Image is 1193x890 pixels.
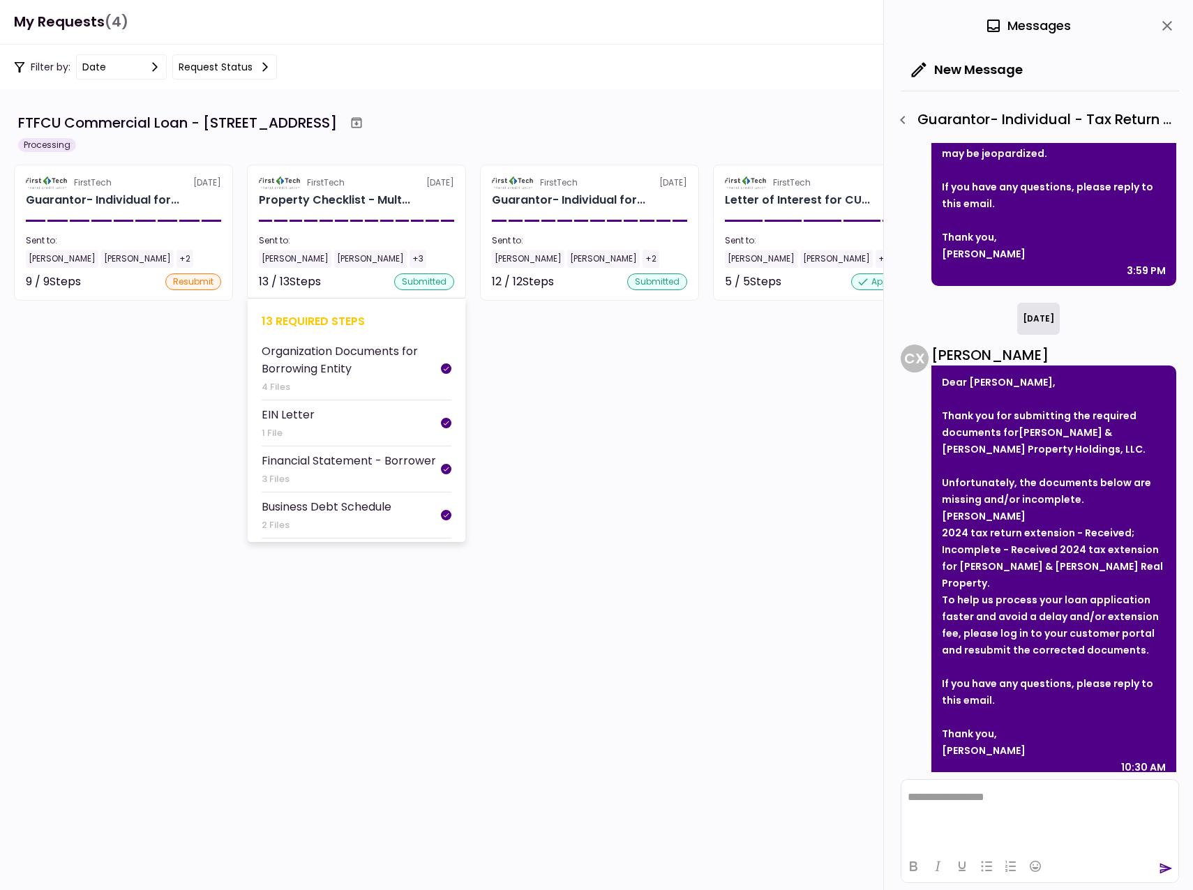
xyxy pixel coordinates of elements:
[262,518,391,532] div: 2 Files
[172,54,277,80] button: Request status
[344,110,369,135] button: Archive workflow
[26,250,98,268] div: [PERSON_NAME]
[800,250,873,268] div: [PERSON_NAME]
[82,59,106,75] div: date
[942,425,1143,456] strong: [PERSON_NAME] & [PERSON_NAME] Property Holdings, LLC
[101,250,174,268] div: [PERSON_NAME]
[262,452,436,469] div: Financial Statement - Borrower
[492,176,534,189] img: Partner logo
[26,234,221,247] div: Sent to:
[942,526,1163,590] strong: 2024 tax return extension - Received; Incomplete - Received 2024 tax extension for [PERSON_NAME] ...
[942,246,1166,262] div: [PERSON_NAME]
[942,476,1151,506] strong: Unfortunately, the documents below are missing and/or incomplete.
[262,498,391,515] div: Business Debt Schedule
[942,229,1166,246] div: Thank you,
[942,374,1166,391] div: Dear [PERSON_NAME],
[1023,857,1047,876] button: Emojis
[926,857,950,876] button: Italic
[876,250,892,268] div: +2
[891,108,1179,132] div: Guarantor- Individual - Tax Return - Guarantor
[942,407,1166,458] div: Thank you for submitting the required documents for .
[942,742,1166,759] div: [PERSON_NAME]
[725,176,767,189] img: Partner logo
[725,273,781,290] div: 5 / 5 Steps
[394,273,454,290] div: submitted
[259,176,301,189] img: Partner logo
[165,273,221,290] div: resubmit
[725,176,920,189] div: [DATE]
[492,176,687,189] div: [DATE]
[74,176,112,189] div: FirstTech
[942,179,1166,212] div: If you have any questions, please reply to this email.
[259,273,321,290] div: 13 / 13 Steps
[14,54,277,80] div: Filter by:
[26,176,68,189] img: Partner logo
[999,857,1023,876] button: Numbered list
[26,192,179,209] div: Guarantor- Individual for CULLUM & KELLEY PROPERTY HOLDINGS, LLC Keith Cullum
[259,234,454,247] div: Sent to:
[262,426,315,440] div: 1 File
[492,273,554,290] div: 12 / 12 Steps
[259,250,331,268] div: [PERSON_NAME]
[985,15,1071,36] div: Messages
[262,342,441,377] div: Organization Documents for Borrowing Entity
[567,250,640,268] div: [PERSON_NAME]
[262,380,441,394] div: 4 Files
[851,273,920,290] div: approved
[26,176,221,189] div: [DATE]
[307,176,345,189] div: FirstTech
[773,176,811,189] div: FirstTech
[931,345,1176,365] div: [PERSON_NAME]
[1127,262,1166,279] div: 3:59 PM
[259,176,454,189] div: [DATE]
[14,8,128,36] h1: My Requests
[18,138,76,152] div: Processing
[259,192,410,209] div: Property Checklist - Multi-Family for CULLUM & KELLEY PROPERTY HOLDINGS, LLC 513 E Caney Street
[1017,303,1060,335] div: [DATE]
[26,273,81,290] div: 9 / 9 Steps
[942,675,1166,709] div: If you have any questions, please reply to this email.
[725,250,797,268] div: [PERSON_NAME]
[901,345,929,372] div: C X
[942,509,1026,523] strong: [PERSON_NAME]
[942,591,1166,658] div: To help us process your loan application faster and avoid a delay and/or extension fee, please lo...
[975,857,998,876] button: Bullet list
[725,192,870,209] div: Letter of Interest for CULLUM & KELLEY PROPERTY HOLDINGS, LLC 513 E Caney Street Wharton TX
[950,857,974,876] button: Underline
[725,234,920,247] div: Sent to:
[492,192,645,209] div: Guarantor- Individual for CULLUM & KELLEY PROPERTY HOLDINGS, LLC Reginald Kelley
[262,472,436,486] div: 3 Files
[540,176,578,189] div: FirstTech
[492,250,564,268] div: [PERSON_NAME]
[627,273,687,290] div: submitted
[76,54,167,80] button: date
[643,250,659,268] div: +2
[18,112,337,133] div: FTFCU Commercial Loan - [STREET_ADDRESS]
[901,857,925,876] button: Bold
[105,8,128,36] span: (4)
[410,250,426,268] div: +3
[901,780,1178,850] iframe: Rich Text Area
[262,312,451,330] div: 13 required steps
[942,725,1166,742] div: Thank you,
[1121,759,1166,776] div: 10:30 AM
[901,52,1034,88] button: New Message
[492,234,687,247] div: Sent to:
[262,406,315,423] div: EIN Letter
[1155,14,1179,38] button: close
[334,250,407,268] div: [PERSON_NAME]
[1159,861,1173,875] button: send
[177,250,193,268] div: +2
